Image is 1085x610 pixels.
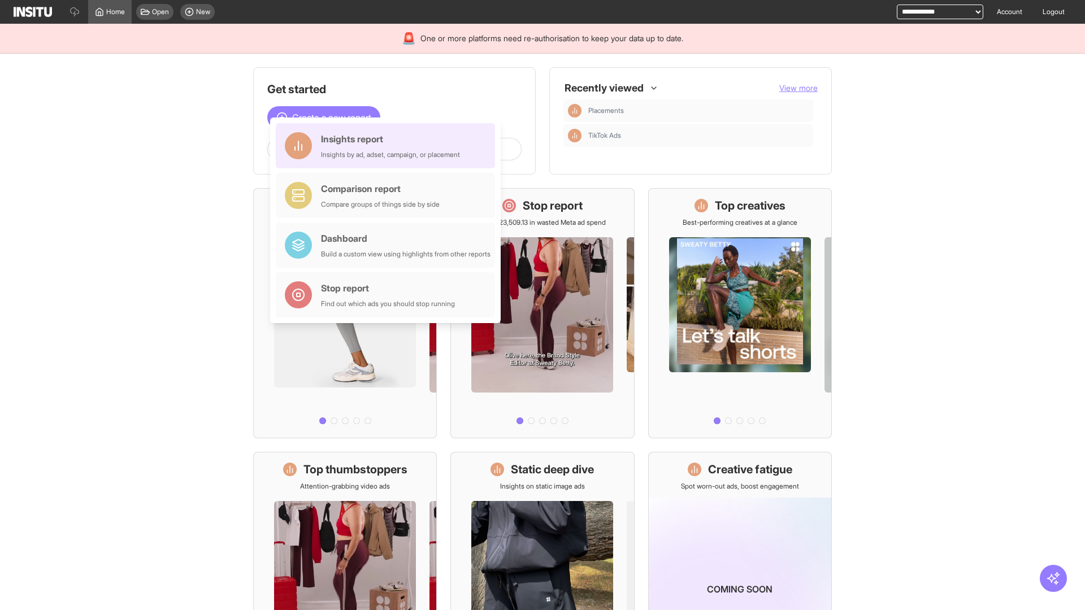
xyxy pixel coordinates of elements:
[648,188,832,438] a: Top creativesBest-performing creatives at a glance
[321,182,440,195] div: Comparison report
[588,131,809,140] span: TikTok Ads
[779,83,818,93] span: View more
[253,188,437,438] a: What's live nowSee all active ads instantly
[523,198,583,213] h1: Stop report
[196,7,210,16] span: New
[568,104,581,117] div: Insights
[500,482,585,491] p: Insights on static image ads
[511,461,594,477] h1: Static deep dive
[300,482,390,491] p: Attention-grabbing video ads
[588,106,809,115] span: Placements
[402,30,416,46] div: 🚨
[321,250,491,259] div: Build a custom view using highlights from other reports
[420,33,683,44] span: One or more platforms need re-authorisation to keep your data up to date.
[303,461,407,477] h1: Top thumbstoppers
[152,7,169,16] span: Open
[267,106,380,129] button: Create a new report
[588,106,624,115] span: Placements
[292,111,371,124] span: Create a new report
[321,200,440,209] div: Compare groups of things side by side
[450,188,634,438] a: Stop reportSave £23,509.13 in wasted Meta ad spend
[321,281,455,295] div: Stop report
[267,81,522,97] h1: Get started
[568,129,581,142] div: Insights
[321,150,460,159] div: Insights by ad, adset, campaign, or placement
[106,7,125,16] span: Home
[479,218,606,227] p: Save £23,509.13 in wasted Meta ad spend
[715,198,785,213] h1: Top creatives
[321,299,455,308] div: Find out which ads you should stop running
[321,132,460,146] div: Insights report
[779,82,818,94] button: View more
[321,232,491,245] div: Dashboard
[683,218,797,227] p: Best-performing creatives at a glance
[588,131,621,140] span: TikTok Ads
[14,7,52,17] img: Logo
